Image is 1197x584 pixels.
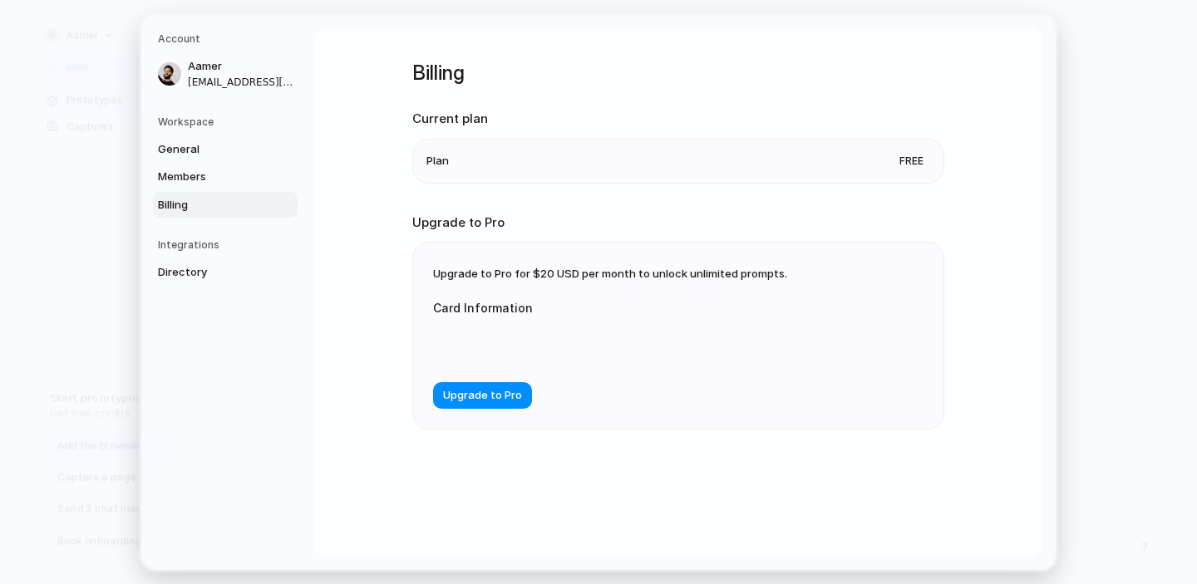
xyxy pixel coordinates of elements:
span: [EMAIL_ADDRESS][DOMAIN_NAME] [188,74,294,89]
h1: Billing [412,58,944,88]
a: Members [153,164,298,190]
h5: Account [158,32,298,47]
span: Members [158,169,264,185]
a: Directory [153,259,298,286]
iframe: Secure card payment input frame [446,336,752,352]
a: General [153,135,298,162]
a: Aamer[EMAIL_ADDRESS][DOMAIN_NAME] [153,53,298,95]
a: Billing [153,191,298,218]
span: Aamer [188,58,294,75]
h2: Upgrade to Pro [412,213,944,232]
span: General [158,140,264,157]
h5: Integrations [158,238,298,253]
span: Free [893,152,930,169]
h2: Current plan [412,110,944,129]
span: Plan [426,152,449,169]
h5: Workspace [158,114,298,129]
span: Upgrade to Pro [443,387,522,404]
span: Upgrade to Pro for $20 USD per month to unlock unlimited prompts. [433,267,787,280]
label: Card Information [433,299,766,317]
span: Billing [158,196,264,213]
button: Upgrade to Pro [433,382,532,409]
span: Directory [158,264,264,281]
